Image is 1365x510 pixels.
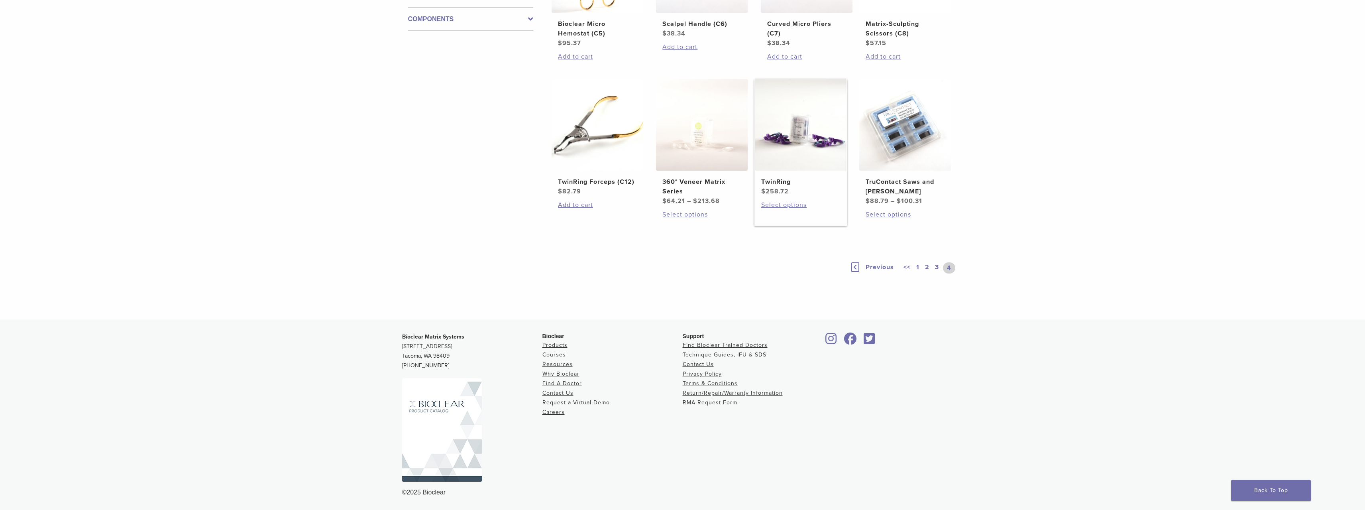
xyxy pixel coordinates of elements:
[542,351,566,358] a: Courses
[542,380,582,387] a: Find A Doctor
[662,19,741,29] h2: Scalpel Handle (C6)
[402,332,542,370] p: [STREET_ADDRESS] Tacoma, WA 98409 [PHONE_NUMBER]
[767,19,846,38] h2: Curved Micro Pliers (C7)
[558,39,581,47] bdi: 95.37
[542,390,573,396] a: Contact Us
[915,262,921,274] a: 1
[662,197,667,205] span: $
[683,361,714,368] a: Contact Us
[861,337,878,345] a: Bioclear
[767,52,846,61] a: Add to cart: “Curved Micro Pliers (C7)”
[662,30,667,37] span: $
[687,197,691,205] span: –
[755,79,846,171] img: TwinRing
[683,351,766,358] a: Technique Guides, IFU & SDS
[402,488,963,497] div: ©2025 Bioclear
[558,200,637,210] a: Add to cart: “TwinRing Forceps (C12)”
[542,409,565,415] a: Careers
[542,361,573,368] a: Resources
[902,262,912,274] a: <<
[761,187,789,195] bdi: 258.72
[683,390,783,396] a: Return/Repair/Warranty Information
[558,187,562,195] span: $
[693,197,697,205] span: $
[866,177,945,196] h2: TruContact Saws and [PERSON_NAME]
[933,262,941,274] a: 3
[823,337,840,345] a: Bioclear
[683,342,768,349] a: Find Bioclear Trained Doctors
[761,177,840,187] h2: TwinRing
[866,39,870,47] span: $
[542,370,579,377] a: Why Bioclear
[558,39,562,47] span: $
[767,39,790,47] bdi: 38.34
[866,263,894,271] span: Previous
[897,197,901,205] span: $
[761,187,766,195] span: $
[754,79,847,196] a: TwinRingTwinRing $258.72
[683,399,737,406] a: RMA Request Form
[662,42,741,52] a: Add to cart: “Scalpel Handle (C6)”
[859,79,951,171] img: TruContact Saws and Sanders
[558,187,581,195] bdi: 82.79
[662,197,685,205] bdi: 64.21
[558,19,637,38] h2: Bioclear Micro Hemostat (C5)
[891,197,895,205] span: –
[693,197,720,205] bdi: 213.68
[542,399,610,406] a: Request a Virtual Demo
[859,79,952,206] a: TruContact Saws and SandersTruContact Saws and [PERSON_NAME]
[683,380,738,387] a: Terms & Conditions
[402,333,464,340] strong: Bioclear Matrix Systems
[542,333,564,339] span: Bioclear
[761,200,840,210] a: Select options for “TwinRing”
[656,79,748,171] img: 360° Veneer Matrix Series
[656,79,748,206] a: 360° Veneer Matrix Series360° Veneer Matrix Series
[841,337,860,345] a: Bioclear
[866,197,870,205] span: $
[866,197,889,205] bdi: 88.79
[552,79,643,171] img: TwinRing Forceps (C12)
[542,342,568,349] a: Products
[923,262,931,274] a: 2
[897,197,922,205] bdi: 100.31
[558,177,637,187] h2: TwinRing Forceps (C12)
[943,262,955,274] a: 4
[662,177,741,196] h2: 360° Veneer Matrix Series
[402,378,482,482] img: Bioclear
[866,52,945,61] a: Add to cart: “Matrix-Sculpting Scissors (C8)”
[866,210,945,219] a: Select options for “TruContact Saws and Sanders”
[662,30,685,37] bdi: 38.34
[866,19,945,38] h2: Matrix-Sculpting Scissors (C8)
[408,14,533,24] label: Components
[558,52,637,61] a: Add to cart: “Bioclear Micro Hemostat (C5)”
[767,39,772,47] span: $
[1231,480,1311,501] a: Back To Top
[683,370,722,377] a: Privacy Policy
[683,333,704,339] span: Support
[662,210,741,219] a: Select options for “360° Veneer Matrix Series”
[551,79,644,196] a: TwinRing Forceps (C12)TwinRing Forceps (C12) $82.79
[866,39,886,47] bdi: 57.15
